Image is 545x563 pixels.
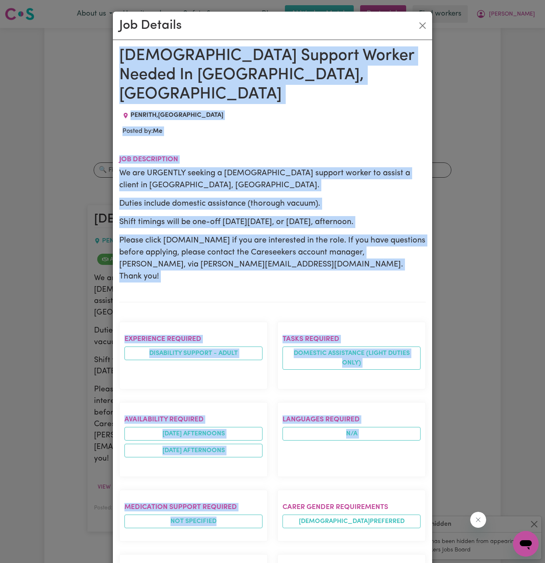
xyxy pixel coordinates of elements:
li: Disability support - Adult [124,347,262,360]
span: Posted by: [122,128,162,134]
span: Not specified [124,515,262,528]
li: Domestic assistance (light duties only) [283,347,421,370]
li: [DATE] afternoons [124,427,262,441]
li: [DATE] afternoons [124,444,262,457]
div: Job location: PENRITH, New South Wales [119,110,226,120]
span: PENRITH , [GEOGRAPHIC_DATA] [130,112,223,118]
h2: Carer gender requirements [283,503,421,511]
h2: Languages required [283,415,421,424]
p: Please click [DOMAIN_NAME] if you are interested in the role. If you have questions before applyi... [119,234,426,283]
h2: Job Details [119,18,182,33]
span: N/A [283,427,421,441]
iframe: Close message [470,512,486,528]
p: Duties include domestic assistance (thorough vacuum). [119,198,426,210]
h2: Experience required [124,335,262,343]
p: We are URGENTLY seeking a [DEMOGRAPHIC_DATA] support worker to assist a client in [GEOGRAPHIC_DAT... [119,167,426,191]
p: Shift timings will be one-off [DATE][DATE], or [DATE], afternoon. [119,216,426,228]
button: Close [416,19,429,32]
iframe: Button to launch messaging window [513,531,539,557]
span: [DEMOGRAPHIC_DATA] preferred [283,515,421,528]
h2: Medication Support Required [124,503,262,511]
h2: Tasks required [283,335,421,343]
h1: [DEMOGRAPHIC_DATA] Support Worker Needed In [GEOGRAPHIC_DATA], [GEOGRAPHIC_DATA] [119,46,426,104]
span: Need any help? [5,6,48,12]
b: Me [153,128,162,134]
h2: Availability required [124,415,262,424]
h2: Job description [119,155,426,164]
